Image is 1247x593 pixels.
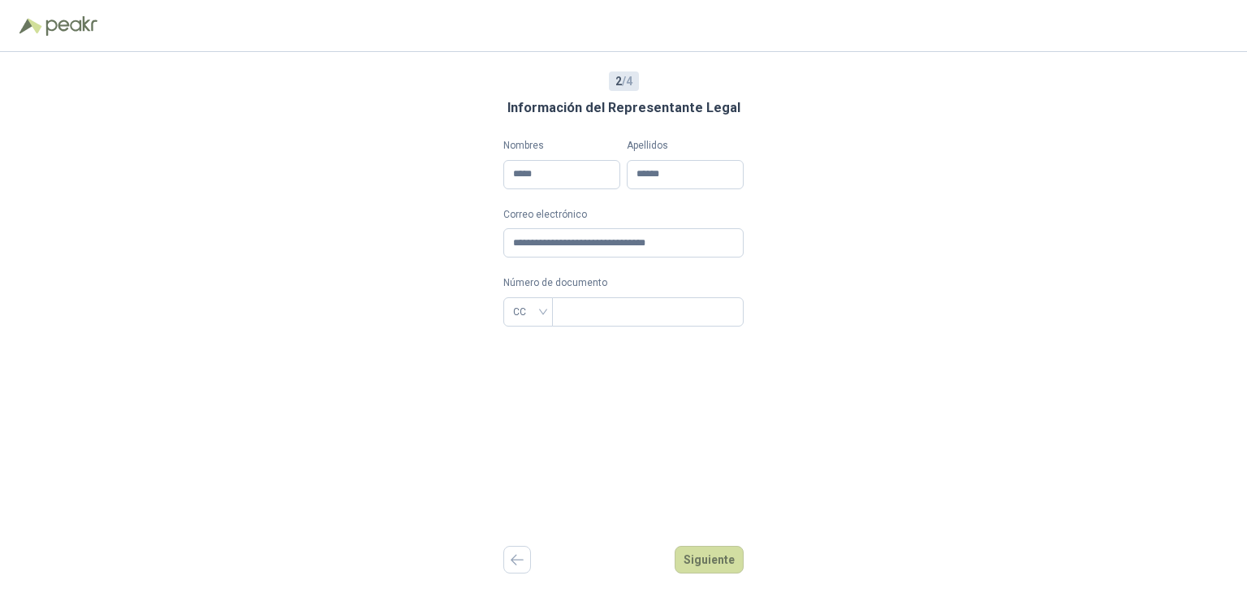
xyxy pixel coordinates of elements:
[503,275,744,291] p: Número de documento
[19,18,42,34] img: Logo
[615,72,632,90] span: / 4
[627,138,744,154] label: Apellidos
[503,207,744,223] label: Correo electrónico
[675,546,744,574] button: Siguiente
[513,300,543,324] span: CC
[507,97,740,119] h3: Información del Representante Legal
[615,75,622,88] b: 2
[503,138,620,154] label: Nombres
[45,16,97,36] img: Peakr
